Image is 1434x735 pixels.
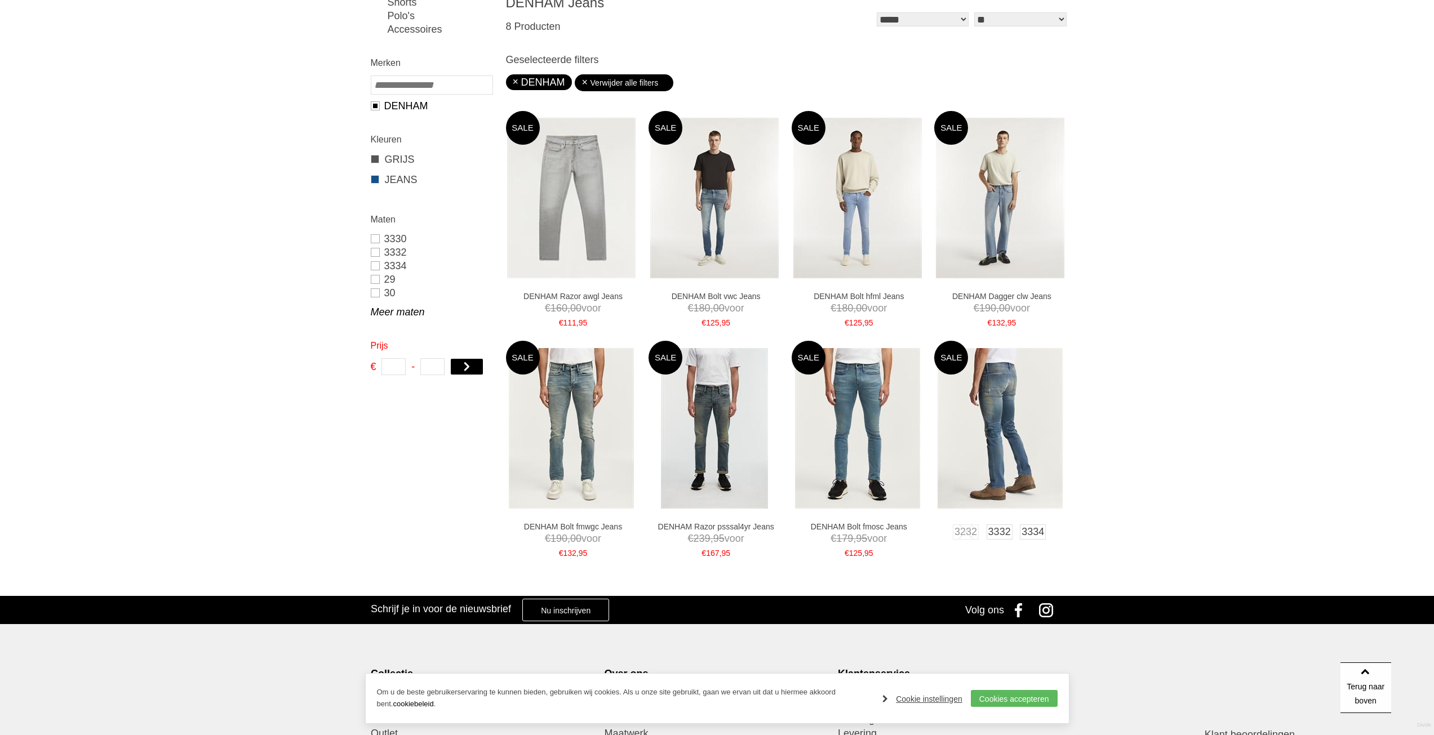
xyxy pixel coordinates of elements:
[654,301,778,315] span: voor
[507,118,636,278] img: DENHAM Razor awgl Jeans
[1340,662,1391,713] a: Terug naar boven
[1417,718,1431,732] a: Divide
[836,533,853,544] span: 179
[545,533,550,544] span: €
[688,302,694,314] span: €
[563,549,576,558] span: 132
[688,533,694,544] span: €
[388,9,492,23] a: Polo's
[506,21,561,32] span: 8 Producten
[371,667,596,680] div: Collectie
[1007,596,1035,624] a: Facebook
[1035,596,1063,624] a: Instagram
[797,291,921,301] a: DENHAM Bolt hfml Jeans
[795,348,920,509] img: DENHAM Bolt fmosc Jeans
[713,302,725,314] span: 00
[522,599,609,621] a: Nu inschrijven
[371,305,492,319] a: Meer maten
[713,533,725,544] span: 95
[711,302,713,314] span: ,
[845,549,849,558] span: €
[377,687,872,710] p: Om u de beste gebruikerservaring te kunnen bieden, gebruiken wij cookies. Als u onze site gebruik...
[694,533,711,544] span: 239
[388,23,492,36] a: Accessoires
[559,318,563,327] span: €
[721,549,730,558] span: 95
[721,318,730,327] span: 95
[650,118,779,278] img: DENHAM Bolt vwc Jeans
[371,99,492,113] a: DENHAM
[559,549,563,558] span: €
[570,533,581,544] span: 00
[371,603,511,615] h3: Schrijf je in voor de nieuwsbrief
[411,358,415,375] span: -
[836,302,853,314] span: 180
[371,273,492,286] a: 29
[719,549,721,558] span: ,
[940,291,1064,301] a: DENHAM Dagger clw Jeans
[882,691,962,707] a: Cookie instellingen
[506,54,1069,66] h3: Geselecteerde filters
[371,152,492,167] a: GRIJS
[987,524,1013,540] a: 3332
[393,700,433,708] a: cookiebeleid
[831,302,836,314] span: €
[702,318,706,327] span: €
[509,348,634,509] img: DENHAM Bolt fmwgc Jeans
[371,338,492,353] h2: Prijs
[965,596,1004,624] div: Volg ons
[576,318,579,327] span: ,
[999,302,1010,314] span: 00
[702,549,706,558] span: €
[570,302,581,314] span: 00
[511,291,635,301] a: DENHAM Razor awgl Jeans
[371,232,492,246] a: 3330
[371,132,492,146] h2: Kleuren
[1005,318,1007,327] span: ,
[793,118,922,278] img: DENHAM Bolt hfml Jeans
[996,302,999,314] span: ,
[545,302,550,314] span: €
[371,286,492,300] a: 30
[371,56,492,70] h2: Merken
[1020,524,1046,540] a: 3334
[831,533,836,544] span: €
[371,358,376,375] span: €
[661,348,768,509] img: DENHAM Razor psssal4yr Jeans
[706,318,719,327] span: 125
[576,549,579,558] span: ,
[550,302,567,314] span: 160
[511,532,635,546] span: voor
[797,522,921,532] a: DENHAM Bolt fmosc Jeans
[654,291,778,301] a: DENHAM Bolt vwc Jeans
[992,318,1005,327] span: 132
[711,533,713,544] span: ,
[511,301,635,315] span: voor
[371,246,492,259] a: 3332
[563,318,576,327] span: 111
[862,549,864,558] span: ,
[797,532,921,546] span: voor
[849,318,862,327] span: 125
[511,522,635,532] a: DENHAM Bolt fmwgc Jeans
[936,118,1064,278] img: DENHAM Dagger clw Jeans
[940,301,1064,315] span: voor
[654,532,778,546] span: voor
[706,549,719,558] span: 167
[694,302,711,314] span: 180
[604,667,829,680] div: Over ons
[371,259,492,273] a: 3334
[838,667,1063,680] div: Klantenservice
[856,302,867,314] span: 00
[371,212,492,226] h2: Maten
[849,549,862,558] span: 125
[862,318,864,327] span: ,
[853,302,856,314] span: ,
[864,318,873,327] span: 95
[1007,318,1016,327] span: 95
[579,318,588,327] span: 95
[567,533,570,544] span: ,
[797,301,921,315] span: voor
[856,533,867,544] span: 95
[979,302,996,314] span: 190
